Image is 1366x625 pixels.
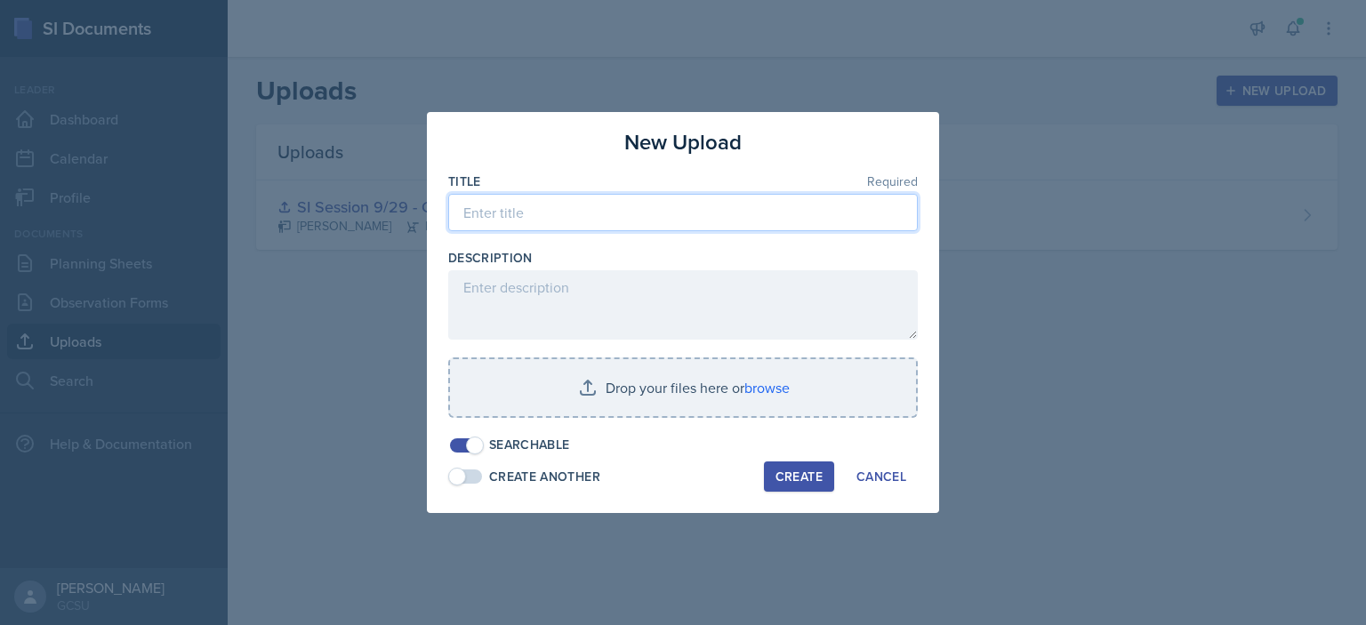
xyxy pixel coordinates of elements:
[764,461,834,492] button: Create
[448,194,918,231] input: Enter title
[867,175,918,188] span: Required
[856,469,906,484] div: Cancel
[489,468,600,486] div: Create Another
[489,436,570,454] div: Searchable
[448,249,533,267] label: Description
[624,126,742,158] h3: New Upload
[448,172,481,190] label: Title
[845,461,918,492] button: Cancel
[775,469,823,484] div: Create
